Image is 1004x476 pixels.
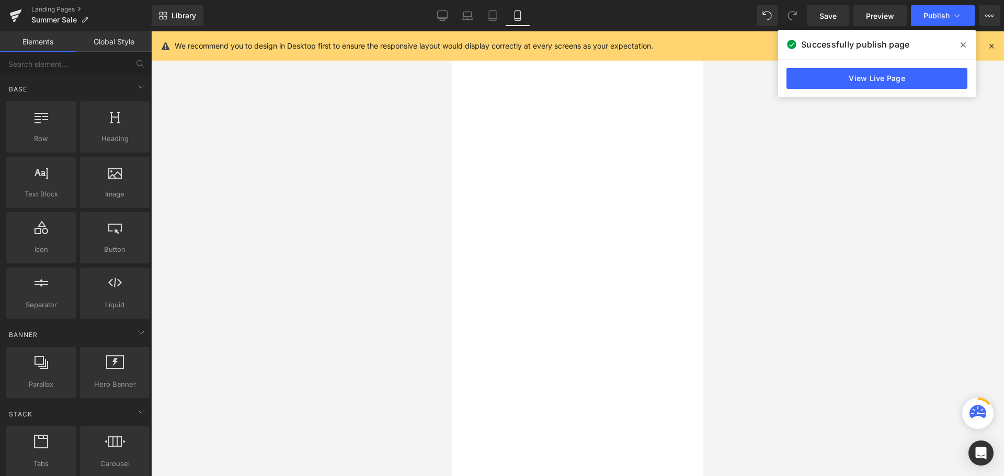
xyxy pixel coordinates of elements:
span: Save [819,10,837,21]
span: Button [83,244,146,255]
span: Stack [8,409,33,419]
a: Desktop [430,5,455,26]
span: Image [83,189,146,200]
div: Open Intercom Messenger [968,440,994,466]
a: Global Style [76,31,152,52]
button: Undo [757,5,778,26]
span: Carousel [83,458,146,469]
a: Landing Pages [31,5,152,14]
a: New Library [152,5,203,26]
a: Mobile [505,5,530,26]
span: Icon [9,244,73,255]
a: View Live Page [786,68,967,89]
span: Text Block [9,189,73,200]
a: Laptop [455,5,480,26]
span: Library [172,11,196,20]
span: Heading [83,133,146,144]
span: Row [9,133,73,144]
span: Banner [8,330,39,340]
p: We recommend you to design in Desktop first to ensure the responsive layout would display correct... [175,40,653,52]
span: Parallax [9,379,73,390]
button: More [979,5,1000,26]
span: Publish [923,11,950,20]
span: Base [8,84,28,94]
a: Preview [853,5,907,26]
button: Publish [911,5,975,26]
a: Tablet [480,5,505,26]
span: Tabs [9,458,73,469]
button: Redo [782,5,803,26]
span: Separator [9,299,73,310]
span: Hero Banner [83,379,146,390]
span: Preview [866,10,894,21]
span: Liquid [83,299,146,310]
span: Summer Sale [31,16,77,24]
span: Successfully publish page [801,38,909,51]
